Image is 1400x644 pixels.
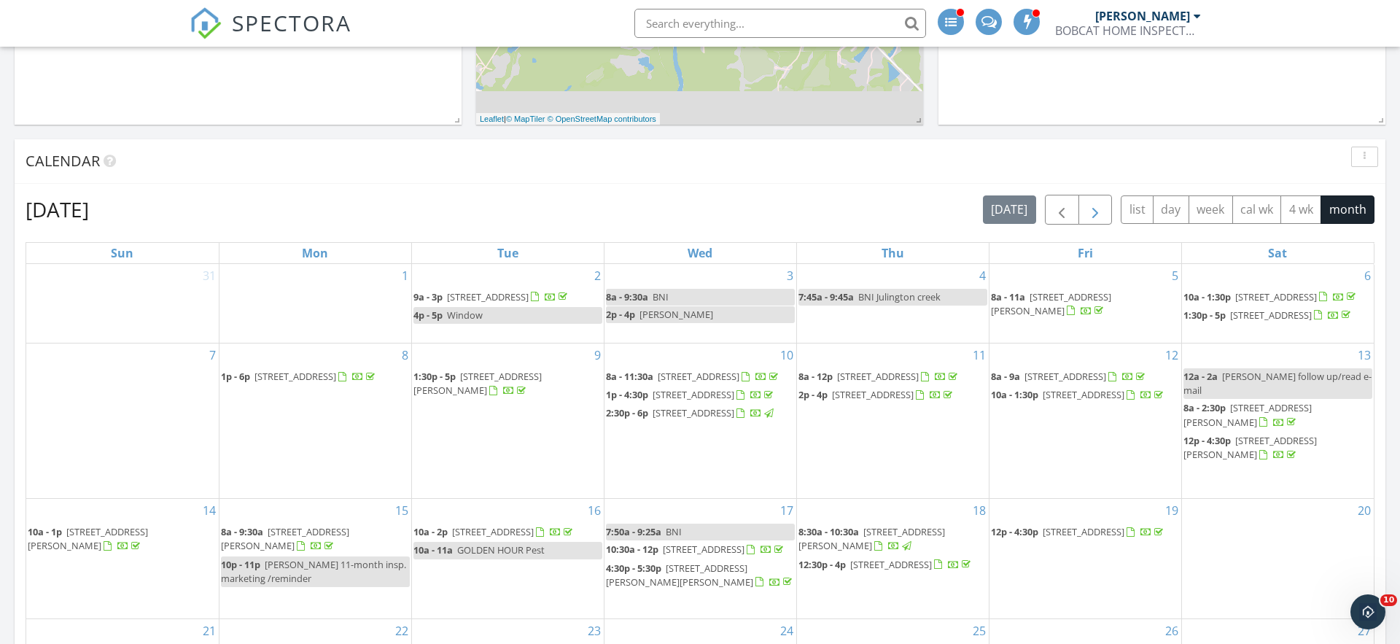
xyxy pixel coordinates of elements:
a: Go to September 18, 2025 [970,499,989,522]
a: 1p - 6p [STREET_ADDRESS] [221,368,410,386]
button: [DATE] [983,195,1036,224]
a: Saturday [1265,243,1290,263]
a: Leaflet [480,115,504,123]
td: Go to September 9, 2025 [411,344,604,499]
span: 10a - 1p [28,525,62,538]
span: [STREET_ADDRESS] [254,370,336,383]
td: Go to September 7, 2025 [26,344,219,499]
td: Go to September 17, 2025 [604,499,796,619]
span: 8a - 11a [991,290,1025,303]
a: 12p - 4:30p [STREET_ADDRESS][PERSON_NAME] [1183,434,1317,461]
a: 1:30p - 5p [STREET_ADDRESS][PERSON_NAME] [413,370,542,397]
span: [STREET_ADDRESS][PERSON_NAME] [28,525,148,552]
td: Go to September 1, 2025 [219,264,411,344]
a: © MapTiler [506,115,545,123]
span: [STREET_ADDRESS] [653,388,734,401]
a: Go to September 7, 2025 [206,344,219,367]
a: 8a - 2:30p [STREET_ADDRESS][PERSON_NAME] [1183,400,1373,431]
a: 8a - 11:30a [STREET_ADDRESS] [606,368,795,386]
a: 12p - 4:30p [STREET_ADDRESS] [991,524,1180,541]
a: Go to September 14, 2025 [200,499,219,522]
span: [STREET_ADDRESS] [1230,309,1312,322]
td: Go to September 19, 2025 [989,499,1181,619]
a: 8:30a - 10:30a [STREET_ADDRESS][PERSON_NAME] [798,525,945,552]
a: Sunday [108,243,136,263]
a: 4:30p - 5:30p [STREET_ADDRESS][PERSON_NAME][PERSON_NAME] [606,560,795,591]
span: 10p - 11p [221,558,260,571]
a: 10a - 2p [STREET_ADDRESS] [413,524,602,541]
span: [STREET_ADDRESS][PERSON_NAME][PERSON_NAME] [606,562,753,589]
span: 10a - 2p [413,525,448,538]
button: list [1121,195,1154,224]
a: 8a - 2:30p [STREET_ADDRESS][PERSON_NAME] [1183,401,1312,428]
a: Go to September 22, 2025 [392,619,411,643]
span: [STREET_ADDRESS][PERSON_NAME] [991,290,1111,317]
h2: [DATE] [26,195,89,224]
span: [STREET_ADDRESS] [663,543,744,556]
span: 9a - 3p [413,290,443,303]
a: 1:30p - 5p [STREET_ADDRESS] [1183,309,1353,322]
div: [PERSON_NAME] [1095,9,1190,23]
td: Go to September 14, 2025 [26,499,219,619]
span: 8a - 2:30p [1183,401,1226,414]
span: [STREET_ADDRESS][PERSON_NAME] [1183,401,1312,428]
a: Go to September 2, 2025 [591,264,604,287]
iframe: Intercom live chat [1350,594,1385,629]
a: Go to September 20, 2025 [1355,499,1374,522]
button: 4 wk [1280,195,1321,224]
a: 10a - 1:30p [STREET_ADDRESS] [1183,289,1373,306]
span: [STREET_ADDRESS] [653,406,734,419]
span: 7:50a - 9:25a [606,525,661,538]
td: Go to September 16, 2025 [411,499,604,619]
td: Go to September 13, 2025 [1181,344,1374,499]
span: 2:30p - 6p [606,406,648,419]
button: Previous month [1045,195,1079,225]
span: 8a - 9a [991,370,1020,383]
span: 8a - 12p [798,370,833,383]
span: [STREET_ADDRESS] [1235,290,1317,303]
a: 8a - 9:30a [STREET_ADDRESS][PERSON_NAME] [221,524,410,555]
a: Go to September 27, 2025 [1355,619,1374,643]
a: 12:30p - 4p [STREET_ADDRESS] [798,558,973,571]
div: BOBCAT HOME INSPECTOR [1055,23,1201,38]
a: Friday [1075,243,1096,263]
span: 8a - 9:30a [221,525,263,538]
a: 8a - 12p [STREET_ADDRESS] [798,368,987,386]
img: The Best Home Inspection Software - Spectora [190,7,222,39]
span: [STREET_ADDRESS][PERSON_NAME] [798,525,945,552]
a: Go to September 17, 2025 [777,499,796,522]
span: [STREET_ADDRESS] [850,558,932,571]
span: [PERSON_NAME] follow up/read e-mail [1183,370,1372,397]
a: 10a - 2p [STREET_ADDRESS] [413,525,575,538]
a: 8a - 11:30a [STREET_ADDRESS] [606,370,781,383]
a: Go to September 3, 2025 [784,264,796,287]
span: [STREET_ADDRESS] [658,370,739,383]
td: Go to September 2, 2025 [411,264,604,344]
a: 12:30p - 4p [STREET_ADDRESS] [798,556,987,574]
span: 1:30p - 5p [1183,309,1226,322]
span: BNI [653,290,669,303]
a: 8a - 11a [STREET_ADDRESS][PERSON_NAME] [991,289,1180,320]
td: Go to August 31, 2025 [26,264,219,344]
span: 12p - 4:30p [1183,434,1231,447]
a: Go to September 21, 2025 [200,619,219,643]
span: 12p - 4:30p [991,525,1038,538]
span: [STREET_ADDRESS] [837,370,919,383]
span: 2p - 4p [606,308,635,321]
span: 10a - 1:30p [991,388,1038,401]
span: [STREET_ADDRESS][PERSON_NAME] [221,525,349,552]
span: GOLDEN HOUR Pest [457,543,545,556]
a: Go to September 25, 2025 [970,619,989,643]
a: Tuesday [494,243,521,263]
a: Go to September 1, 2025 [399,264,411,287]
a: Go to August 31, 2025 [200,264,219,287]
span: [STREET_ADDRESS][PERSON_NAME] [413,370,542,397]
span: 4:30p - 5:30p [606,562,661,575]
td: Go to September 12, 2025 [989,344,1181,499]
span: [PERSON_NAME] 11-month insp. marketing /reminder [221,558,406,585]
a: 10:30a - 12p [STREET_ADDRESS] [606,541,795,559]
a: 2p - 4p [STREET_ADDRESS] [798,388,955,401]
a: 1p - 4:30p [STREET_ADDRESS] [606,388,776,401]
span: 7:45a - 9:45a [798,290,854,303]
span: 8:30a - 10:30a [798,525,859,538]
